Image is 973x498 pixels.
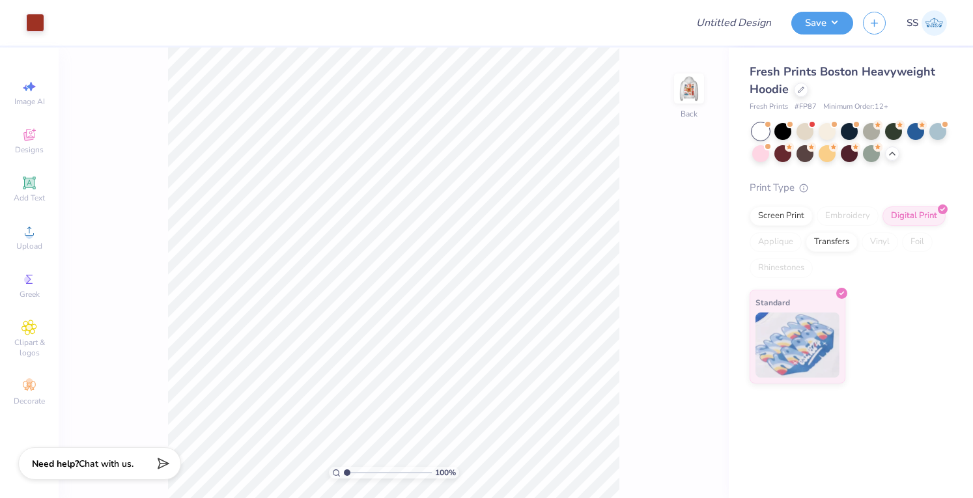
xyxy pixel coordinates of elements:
span: Standard [755,296,790,309]
span: Image AI [14,96,45,107]
span: Upload [16,241,42,251]
span: SS [907,16,918,31]
span: Fresh Prints Boston Heavyweight Hoodie [750,64,935,97]
span: Designs [15,145,44,155]
span: Chat with us. [79,458,134,470]
div: Vinyl [862,232,898,252]
span: Fresh Prints [750,102,788,113]
div: Applique [750,232,802,252]
div: Back [681,108,698,120]
img: Siddhant Singh [922,10,947,36]
div: Screen Print [750,206,813,226]
span: Add Text [14,193,45,203]
input: Untitled Design [686,10,782,36]
div: Embroidery [817,206,879,226]
strong: Need help? [32,458,79,470]
div: Print Type [750,180,947,195]
div: Rhinestones [750,258,813,278]
span: Clipart & logos [7,337,52,358]
span: Greek [20,289,40,299]
img: Standard [755,312,839,378]
div: Foil [902,232,933,252]
img: Back [676,76,702,102]
span: Decorate [14,396,45,406]
div: Transfers [806,232,858,252]
div: Digital Print [882,206,946,226]
a: SS [907,10,947,36]
span: Minimum Order: 12 + [823,102,888,113]
span: # FP87 [795,102,817,113]
button: Save [791,12,853,35]
span: 100 % [435,467,456,478]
